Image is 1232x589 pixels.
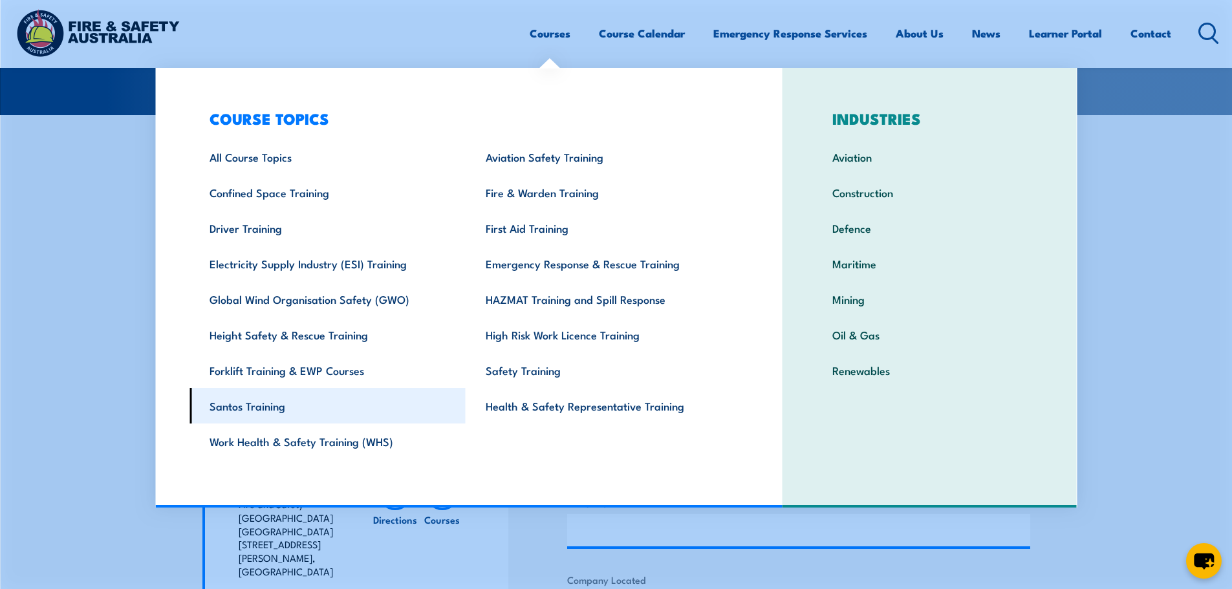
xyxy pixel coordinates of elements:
[189,109,742,127] h3: COURSE TOPICS
[530,16,570,50] a: Courses
[189,352,466,388] a: Forklift Training & EWP Courses
[812,317,1047,352] a: Oil & Gas
[1029,16,1102,50] a: Learner Portal
[812,175,1047,210] a: Construction
[466,388,742,423] a: Health & Safety Representative Training
[373,513,417,526] h6: Directions
[189,139,466,175] a: All Course Topics
[599,16,685,50] a: Course Calendar
[189,317,466,352] a: Height Safety & Rescue Training
[812,210,1047,246] a: Defence
[812,352,1047,388] a: Renewables
[1186,543,1222,579] button: chat-button
[972,16,1000,50] a: News
[466,210,742,246] a: First Aid Training
[812,109,1047,127] h3: INDUSTRIES
[466,139,742,175] a: Aviation Safety Training
[466,175,742,210] a: Fire & Warden Training
[812,246,1047,281] a: Maritime
[713,16,867,50] a: Emergency Response Services
[189,210,466,246] a: Driver Training
[189,175,466,210] a: Confined Space Training
[189,246,466,281] a: Electricity Supply Industry (ESI) Training
[189,423,466,459] a: Work Health & Safety Training (WHS)
[567,572,1030,587] label: Company Located
[239,498,347,579] p: Fire and Safety [GEOGRAPHIC_DATA] [GEOGRAPHIC_DATA] [STREET_ADDRESS][PERSON_NAME], [GEOGRAPHIC_DATA]
[466,352,742,388] a: Safety Training
[189,388,466,423] a: Santos Training
[466,281,742,317] a: HAZMAT Training and Spill Response
[372,477,418,579] a: Directions
[1130,16,1171,50] a: Contact
[466,246,742,281] a: Emergency Response & Rescue Training
[189,281,466,317] a: Global Wind Organisation Safety (GWO)
[812,139,1047,175] a: Aviation
[896,16,944,50] a: About Us
[419,477,466,579] a: Courses
[466,317,742,352] a: High Risk Work Licence Training
[424,513,460,526] h6: Courses
[812,281,1047,317] a: Mining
